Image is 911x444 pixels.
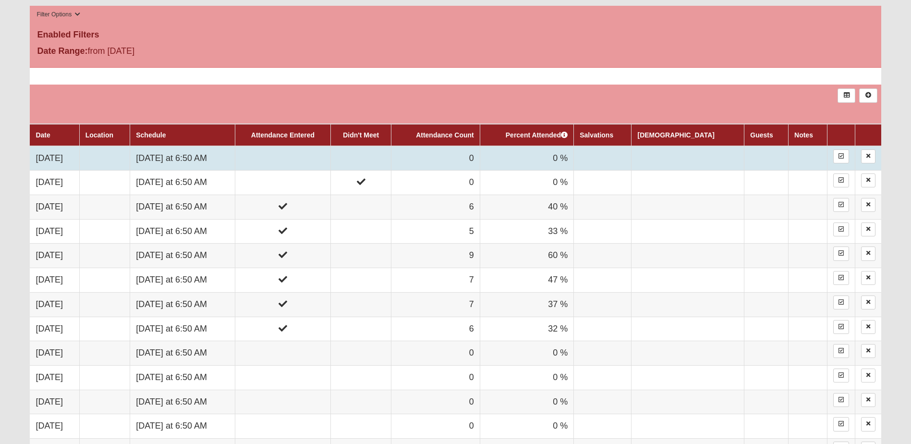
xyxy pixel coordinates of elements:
[391,171,480,195] td: 0
[861,369,875,382] a: Delete
[833,247,849,260] a: Enter Attendance
[480,244,573,268] td: 60 %
[130,146,235,171] td: [DATE] at 6:50 AM
[861,149,875,163] a: Delete
[861,173,875,187] a: Delete
[391,244,480,268] td: 9
[861,271,875,285] a: Delete
[861,247,875,260] a: Delete
[391,317,480,341] td: 6
[480,390,573,414] td: 0 %
[30,146,79,171] td: [DATE]
[480,341,573,366] td: 0 %
[480,317,573,341] td: 32 %
[794,131,813,139] a: Notes
[833,173,849,187] a: Enter Attendance
[130,390,235,414] td: [DATE] at 6:50 AM
[30,317,79,341] td: [DATE]
[859,88,877,102] a: Alt+N
[480,268,573,293] td: 47 %
[391,195,480,220] td: 6
[30,341,79,366] td: [DATE]
[861,417,875,431] a: Delete
[130,244,235,268] td: [DATE] at 6:50 AM
[30,365,79,390] td: [DATE]
[34,10,83,20] button: Filter Options
[30,171,79,195] td: [DATE]
[130,317,235,341] td: [DATE] at 6:50 AM
[833,417,849,431] a: Enter Attendance
[861,320,875,334] a: Delete
[130,365,235,390] td: [DATE] at 6:50 AM
[861,198,875,212] a: Delete
[480,292,573,317] td: 37 %
[861,222,875,236] a: Delete
[833,320,849,334] a: Enter Attendance
[30,390,79,414] td: [DATE]
[833,393,849,407] a: Enter Attendance
[391,341,480,366] td: 0
[391,219,480,244] td: 5
[343,131,379,139] a: Didn't Meet
[632,124,744,146] th: [DEMOGRAPHIC_DATA]
[30,268,79,293] td: [DATE]
[30,45,314,60] div: from [DATE]
[480,146,573,171] td: 0 %
[833,198,849,212] a: Enter Attendance
[136,131,166,139] a: Schedule
[391,390,480,414] td: 0
[861,393,875,407] a: Delete
[480,171,573,195] td: 0 %
[391,365,480,390] td: 0
[833,222,849,236] a: Enter Attendance
[130,414,235,439] td: [DATE] at 6:50 AM
[480,414,573,439] td: 0 %
[130,268,235,293] td: [DATE] at 6:50 AM
[130,341,235,366] td: [DATE] at 6:50 AM
[391,292,480,317] td: 7
[833,344,849,358] a: Enter Attendance
[744,124,789,146] th: Guests
[480,365,573,390] td: 0 %
[574,124,632,146] th: Salvations
[30,292,79,317] td: [DATE]
[130,219,235,244] td: [DATE] at 6:50 AM
[506,131,568,139] a: Percent Attended
[480,219,573,244] td: 33 %
[37,30,874,40] h4: Enabled Filters
[391,268,480,293] td: 7
[30,414,79,439] td: [DATE]
[391,146,480,171] td: 0
[36,131,50,139] a: Date
[37,45,87,58] label: Date Range:
[85,131,113,139] a: Location
[251,131,315,139] a: Attendance Entered
[861,296,875,309] a: Delete
[30,195,79,220] td: [DATE]
[480,195,573,220] td: 40 %
[833,149,849,163] a: Enter Attendance
[391,414,480,439] td: 0
[416,131,474,139] a: Attendance Count
[130,292,235,317] td: [DATE] at 6:50 AM
[833,271,849,285] a: Enter Attendance
[130,171,235,195] td: [DATE] at 6:50 AM
[130,195,235,220] td: [DATE] at 6:50 AM
[833,296,849,309] a: Enter Attendance
[838,88,855,102] a: Export to Excel
[833,369,849,382] a: Enter Attendance
[30,219,79,244] td: [DATE]
[861,344,875,358] a: Delete
[30,244,79,268] td: [DATE]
